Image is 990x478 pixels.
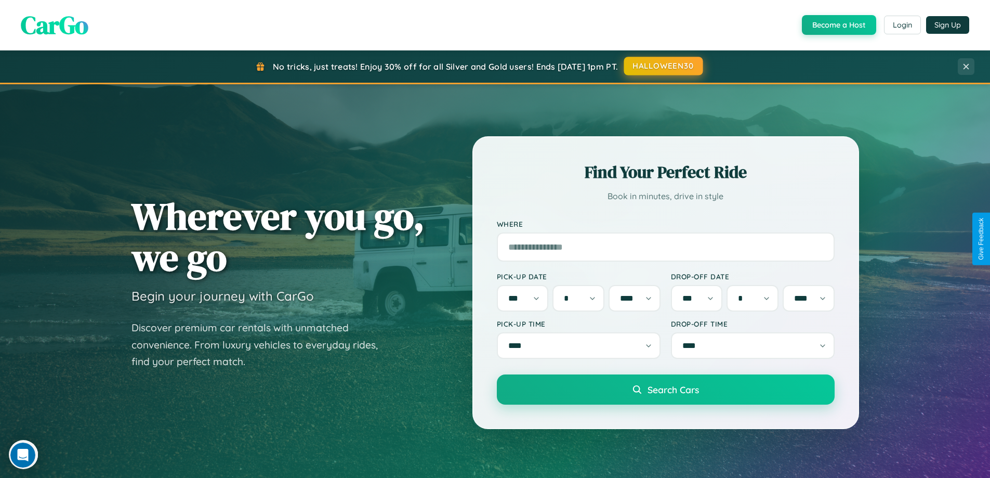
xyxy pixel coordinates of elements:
[671,319,835,328] label: Drop-off Time
[497,319,661,328] label: Pick-up Time
[273,61,618,72] span: No tricks, just treats! Enjoy 30% off for all Silver and Gold users! Ends [DATE] 1pm PT.
[4,4,193,33] div: Open Intercom Messenger
[497,189,835,204] p: Book in minutes, drive in style
[9,440,38,469] iframe: Intercom live chat discovery launcher
[802,15,876,35] button: Become a Host
[497,272,661,281] label: Pick-up Date
[624,57,703,75] button: HALLOWEEN30
[884,16,921,34] button: Login
[497,374,835,405] button: Search Cars
[978,218,985,260] div: Give Feedback
[131,319,391,370] p: Discover premium car rentals with unmatched convenience. From luxury vehicles to everyday rides, ...
[926,16,969,34] button: Sign Up
[21,8,88,42] span: CarGo
[131,288,314,304] h3: Begin your journey with CarGo
[497,219,835,228] label: Where
[10,443,35,468] iframe: Intercom live chat
[671,272,835,281] label: Drop-off Date
[648,384,699,395] span: Search Cars
[497,161,835,184] h2: Find Your Perfect Ride
[131,196,425,278] h1: Wherever you go, we go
